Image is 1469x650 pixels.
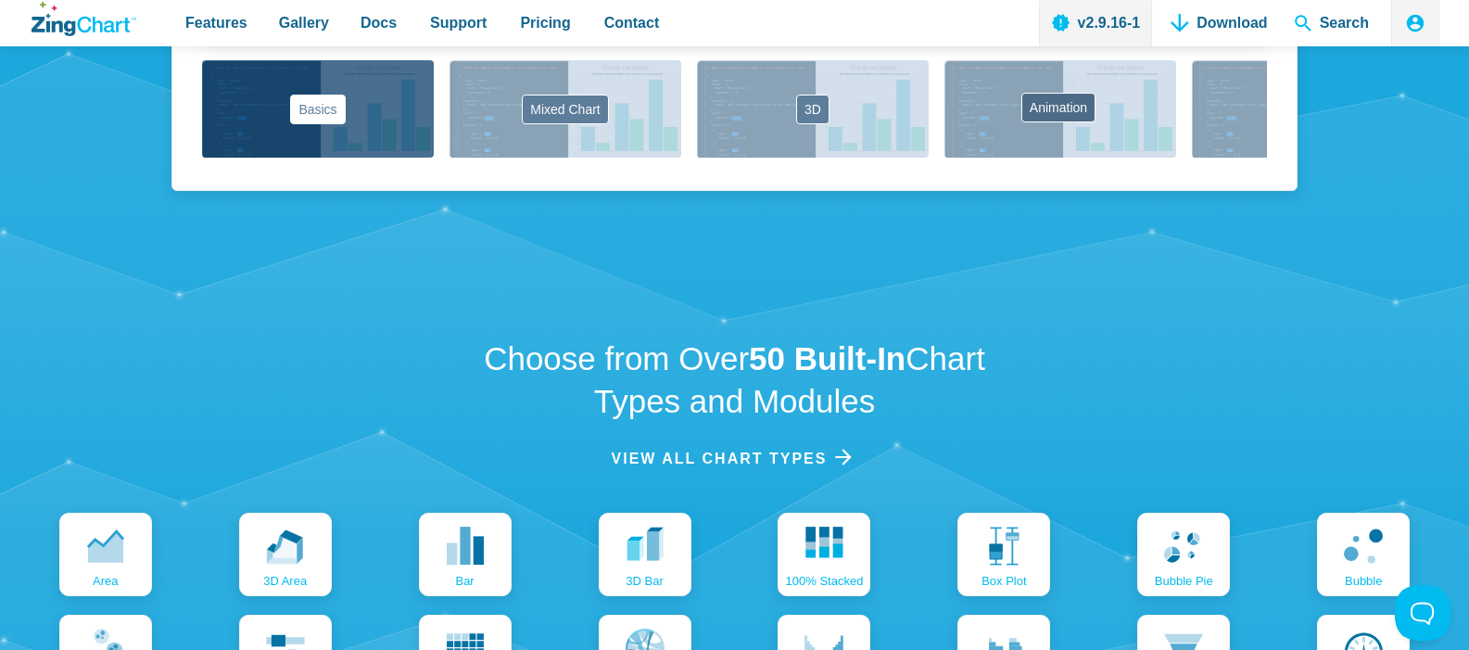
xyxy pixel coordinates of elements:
a: View all chart Types [612,446,858,471]
a: box plot [957,513,1050,596]
span: 100% Stacked [786,575,864,587]
a: bubble pie [1137,513,1230,596]
iframe: Toggle Customer Support [1395,585,1450,641]
button: Basics [202,60,434,158]
h2: Choose from Over Chart Types and Modules [463,338,1006,422]
span: area [93,575,118,587]
span: box plot [981,575,1026,587]
button: Labels [1192,60,1424,158]
strong: 50 Built-In [749,340,905,376]
span: Pricing [520,10,570,35]
a: ZingChart Logo. Click to return to the homepage [32,2,136,36]
a: 3D area [239,513,332,596]
a: bubble [1317,513,1410,596]
a: 100% Stacked [778,513,870,596]
span: View all chart Types [612,446,828,471]
span: Docs [361,10,397,35]
span: 3D bar [626,575,663,587]
button: Animation [944,60,1176,158]
button: 3D [697,60,929,158]
button: Mixed Chart [450,60,681,158]
a: area [59,513,152,596]
span: bubble pie [1155,575,1213,587]
span: 3D area [263,575,307,587]
span: bubble [1345,575,1382,587]
span: Gallery [279,10,329,35]
span: Support [430,10,487,35]
span: bar [455,575,474,587]
a: 3D bar [599,513,691,596]
span: Contact [604,10,660,35]
span: Features [185,10,247,35]
a: bar [419,513,512,596]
